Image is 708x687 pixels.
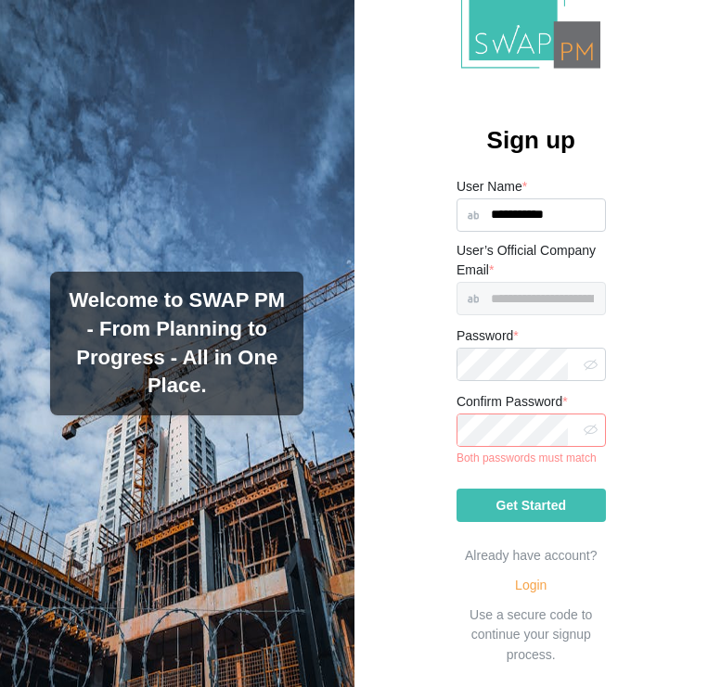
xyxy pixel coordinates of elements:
div: Use a secure code to continue your signup process. [457,605,606,666]
label: Password [457,326,519,347]
label: User Name [457,177,527,197]
label: User’s Official Company Email [457,241,606,281]
div: Both passwords must match [457,452,606,464]
a: Login [515,576,547,596]
h2: Sign up [487,124,575,157]
label: Confirm Password [457,392,568,413]
button: Get Started [457,489,606,522]
div: Already have account? [465,546,597,566]
h3: Welcome to SWAP PM - From Planning to Progress - All in One Place. [65,286,289,401]
span: Get Started [496,490,566,521]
